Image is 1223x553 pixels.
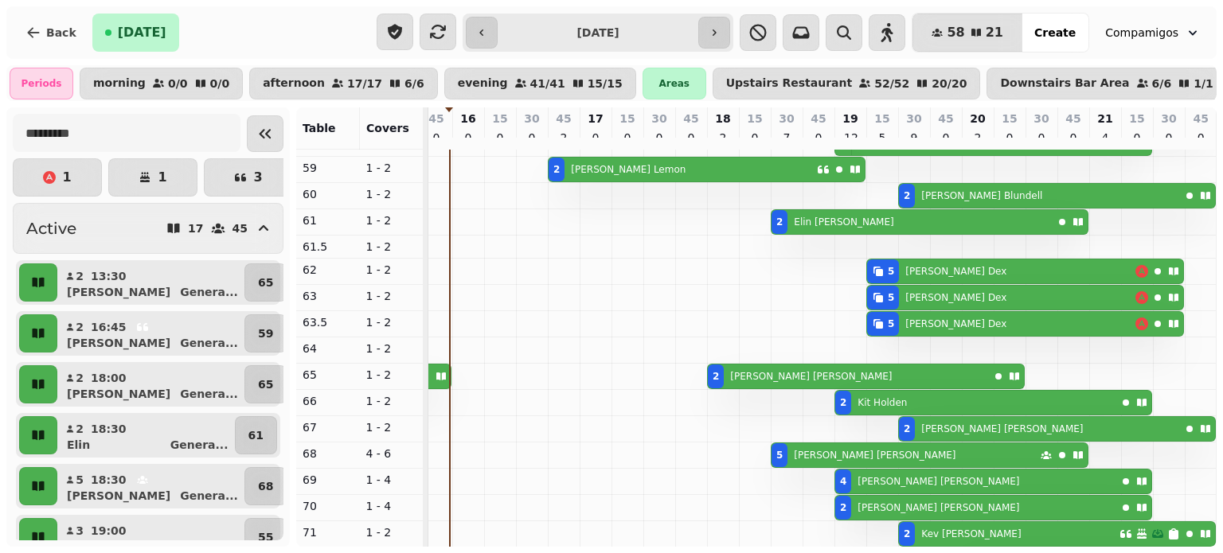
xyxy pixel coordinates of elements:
p: [PERSON_NAME] [67,386,170,402]
span: Compamigos [1105,25,1178,41]
p: 30 [779,111,794,127]
p: 0 [748,130,761,146]
button: 65 [244,263,287,302]
p: [PERSON_NAME] [PERSON_NAME] [794,449,955,461]
p: 2 [75,319,84,335]
p: [PERSON_NAME] [PERSON_NAME] [858,501,1019,514]
button: 518:30[PERSON_NAME]Genera... [61,467,241,505]
p: Downstairs Bar Area [1000,77,1129,90]
p: 2 [557,130,570,146]
p: Upstairs Restaurant [726,77,853,90]
button: 218:30ElinGenera... [61,416,232,454]
p: Genera ... [180,488,238,504]
p: 61.5 [303,239,354,255]
p: evening [458,77,508,90]
p: 6 / 6 [1152,78,1172,89]
p: 67 [303,419,354,435]
p: 30 [906,111,921,127]
p: 18:30 [91,421,127,437]
p: 18:00 [91,370,127,386]
button: 5821 [912,14,1022,52]
p: 0 [1067,130,1080,146]
p: [PERSON_NAME] [PERSON_NAME] [858,475,1019,488]
span: Covers [366,122,409,134]
div: 2 [904,528,910,540]
p: 1 [62,171,71,184]
span: Create [1034,27,1076,38]
p: 63 [303,288,354,304]
p: 59 [258,325,273,341]
button: 213:30[PERSON_NAME]Genera... [61,263,241,302]
p: Elin [67,437,90,453]
p: 0 [653,130,666,146]
p: [PERSON_NAME] [PERSON_NAME] [730,370,892,383]
div: Periods [10,68,73,99]
p: 15 [747,111,762,127]
button: Back [13,14,89,52]
p: 69 [303,472,354,488]
p: 19:00 [91,523,127,539]
p: 61 [248,427,264,443]
p: 41 / 41 [530,78,565,89]
p: 19 [842,111,858,127]
button: Active1745 [13,203,283,254]
p: 65 [258,275,273,290]
p: 68 [258,478,273,494]
p: 12 [844,130,857,146]
p: 2 [75,421,84,437]
button: [DATE] [92,14,179,52]
p: afternoon [263,77,325,90]
p: 1 - 2 [366,262,417,278]
p: 21 [1097,111,1112,127]
p: 30 [651,111,666,127]
p: 45 [811,111,826,127]
p: 15 / 15 [588,78,623,89]
p: 15 [1002,111,1017,127]
p: 1 - 2 [366,419,417,435]
div: 2 [553,163,560,176]
p: 15 [1129,111,1144,127]
p: Genera ... [180,335,238,351]
p: 61 [303,212,354,228]
p: 60 [303,186,354,202]
p: 45 [232,223,248,234]
div: 4 [840,475,846,488]
p: 0 [1131,130,1143,146]
p: 5 [876,130,889,146]
p: Kit Holden [858,396,907,409]
p: 2 [75,268,84,284]
p: 0 [685,130,697,146]
p: 9 [908,130,920,146]
p: [PERSON_NAME] [67,335,170,351]
p: 45 [1194,111,1209,127]
button: Compamigos [1096,18,1210,47]
p: 1 - 2 [366,239,417,255]
p: 15 [619,111,635,127]
p: 3 [253,171,262,184]
p: 1 - 2 [366,288,417,304]
button: 59 [244,314,287,352]
span: 21 [986,26,1003,39]
p: morning [93,77,146,90]
p: 4 [1099,130,1112,146]
div: 2 [840,501,846,514]
p: 1 - 2 [366,341,417,356]
p: 65 [303,367,354,383]
p: [PERSON_NAME] Dex [905,317,1006,330]
div: 2 [776,216,783,228]
p: 0 [940,130,952,146]
button: 1 [13,158,102,197]
p: 63.5 [303,314,354,330]
p: 17 / 17 [347,78,382,89]
p: 0 [526,130,538,146]
button: afternoon17/176/6 [249,68,438,99]
p: 20 [970,111,985,127]
p: 0 [621,130,634,146]
p: 1 - 2 [366,367,417,383]
p: Genera ... [180,386,238,402]
p: 65 [258,376,273,392]
p: 7 [780,130,793,146]
button: Upstairs Restaurant52/5220/20 [713,68,981,99]
button: Collapse sidebar [247,115,283,152]
p: 0 [462,130,475,146]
